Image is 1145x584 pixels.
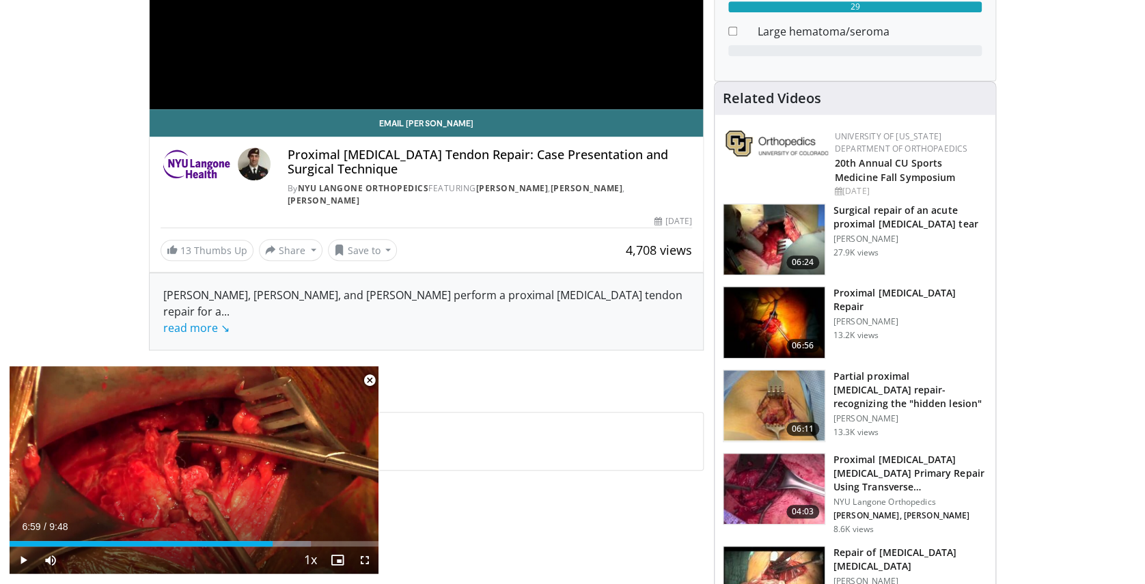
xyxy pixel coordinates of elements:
dd: Large hematoma/seroma [747,23,992,40]
img: O0cEsGv5RdudyPNn4xMDoxOjBzMTt2bJ_2.150x105_q85_crop-smart_upscale.jpg [723,454,825,525]
a: [PERSON_NAME] [475,182,548,194]
a: [PERSON_NAME] [287,195,359,206]
span: 06:11 [786,422,819,436]
video-js: Video Player [10,366,378,574]
a: 06:24 Surgical repair of an acute proximal [MEDICAL_DATA] tear [PERSON_NAME] 27.9K views [723,204,987,276]
img: sallay_1.png.150x105_q85_crop-smart_upscale.jpg [723,370,825,441]
div: Progress Bar [10,541,378,546]
a: 20th Annual CU Sports Medicine Fall Symposium [835,156,955,184]
h3: Repair of [MEDICAL_DATA] [MEDICAL_DATA] [833,546,987,573]
h4: Proximal [MEDICAL_DATA] Tendon Repair: Case Presentation and Surgical Technique [287,148,691,177]
img: 355603a8-37da-49b6-856f-e00d7e9307d3.png.150x105_q85_autocrop_double_scale_upscale_version-0.2.png [726,130,828,156]
img: Avatar [238,148,271,180]
button: Share [259,239,322,261]
img: NYU Langone Orthopedics [161,148,232,180]
div: [DATE] [835,185,984,197]
span: 13 [180,244,191,257]
img: eolv1L8ZdYrFVOcH4xMDoxOmdtO40mAx.150x105_q85_crop-smart_upscale.jpg [723,287,825,358]
p: [PERSON_NAME] [833,234,987,245]
h3: Proximal [MEDICAL_DATA] [MEDICAL_DATA] Primary Repair Using Transverse [MEDICAL_DATA] [833,453,987,494]
div: By FEATURING , , [287,182,691,207]
span: 04:03 [786,505,819,518]
span: 9:48 [49,521,68,532]
p: 8.6K views [833,524,874,535]
a: Email [PERSON_NAME] [150,109,703,137]
a: 06:11 Partial proximal [MEDICAL_DATA] repair- recognizing the "hidden lesion" [PERSON_NAME] 13.3K... [723,370,987,442]
span: / [44,521,46,532]
p: 27.9K views [833,247,879,258]
a: 04:03 Proximal [MEDICAL_DATA] [MEDICAL_DATA] Primary Repair Using Transverse [MEDICAL_DATA] NYU L... [723,453,987,535]
h3: Proximal [MEDICAL_DATA] Repair [833,286,987,314]
span: 06:56 [786,339,819,352]
h3: Partial proximal [MEDICAL_DATA] repair- recognizing the "hidden lesion" [833,370,987,411]
div: [DATE] [654,215,691,227]
p: [PERSON_NAME], [PERSON_NAME] [833,510,987,521]
p: [PERSON_NAME] [833,413,987,424]
p: [PERSON_NAME] [833,316,987,327]
h3: Surgical repair of an acute proximal [MEDICAL_DATA] tear [833,204,987,231]
div: 29 [728,1,982,12]
span: Comments 0 [149,383,704,401]
div: [PERSON_NAME], [PERSON_NAME], and [PERSON_NAME] perform a proximal [MEDICAL_DATA] tendon repair f... [163,287,689,336]
button: Playback Rate [296,546,324,574]
a: [PERSON_NAME] [550,182,622,194]
button: Mute [37,546,64,574]
a: 06:56 Proximal [MEDICAL_DATA] Repair [PERSON_NAME] 13.2K views [723,286,987,359]
button: Enable picture-in-picture mode [324,546,351,574]
button: Close [356,366,383,395]
button: Fullscreen [351,546,378,574]
a: 13 Thumbs Up [161,240,253,261]
button: Play [10,546,37,574]
p: 13.3K views [833,427,879,438]
p: 13.2K views [833,330,879,341]
img: sallay2_1.png.150x105_q85_crop-smart_upscale.jpg [723,204,825,275]
a: University of [US_STATE] Department of Orthopaedics [835,130,967,154]
span: 4,708 views [626,242,692,258]
span: 6:59 [22,521,40,532]
p: NYU Langone Orthopedics [833,497,987,507]
span: 06:24 [786,255,819,269]
a: NYU Langone Orthopedics [297,182,428,194]
button: Save to [328,239,398,261]
h4: Related Videos [723,90,821,107]
a: read more ↘ [163,320,230,335]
